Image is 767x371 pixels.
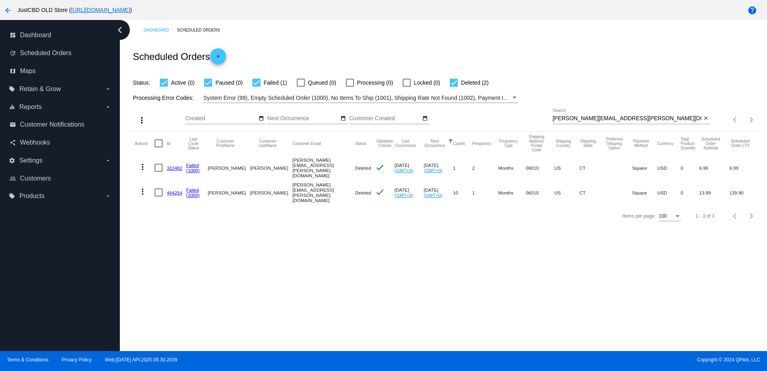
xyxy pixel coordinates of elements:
[250,139,285,148] button: Change sorting for CustomerLastName
[472,155,498,180] mat-cell: 2
[167,190,182,195] a: 444254
[657,155,681,180] mat-cell: USD
[186,163,199,168] a: Failed
[699,180,729,205] mat-cell: 13.99
[215,78,242,87] span: Paused (0)
[579,139,596,148] button: Change sorting for ShippingState
[375,187,385,197] mat-icon: check
[424,192,443,198] a: (GMT+0)
[579,155,604,180] mat-cell: CT
[203,93,518,103] mat-select: Filter by Processing Error Codes
[498,180,526,205] mat-cell: Months
[137,115,147,125] mat-icon: more_vert
[167,141,170,146] button: Change sorting for Id
[7,357,48,363] a: Terms & Conditions
[453,180,472,205] mat-cell: 10
[10,139,16,146] i: share
[743,112,759,128] button: Next page
[167,165,182,171] a: 322482
[267,115,339,122] input: Next Occurrence
[657,141,674,146] button: Change sorting for CurrencyIso
[681,180,699,205] mat-cell: 0
[10,50,16,56] i: update
[292,155,355,180] mat-cell: [PERSON_NAME][EMAIL_ADDRESS][PERSON_NAME][DOMAIN_NAME]
[552,115,701,122] input: Search
[453,141,465,146] button: Change sorting for Cycles
[355,141,366,146] button: Change sorting for Status
[727,112,743,128] button: Previous page
[10,121,16,128] i: email
[105,104,111,110] i: arrow_drop_down
[414,78,440,87] span: Locked (0)
[20,175,51,182] span: Customers
[424,139,446,148] button: Change sorting for NextOccurrenceUtc
[395,155,424,180] mat-cell: [DATE]
[20,32,51,39] span: Dashboard
[10,47,111,60] a: update Scheduled Orders
[9,157,15,164] i: settings
[695,213,714,219] div: 1 - 3 of 3
[10,68,16,74] i: map
[105,193,111,199] i: arrow_drop_down
[355,165,371,171] span: Deleted
[681,155,699,180] mat-cell: 0
[424,180,453,205] mat-cell: [DATE]
[133,48,226,64] h2: Scheduled Orders
[375,131,395,155] mat-header-cell: Validation Checks
[138,162,147,172] mat-icon: more_vert
[9,193,15,199] i: local_offer
[472,141,491,146] button: Change sorting for Frequency
[699,155,729,180] mat-cell: 6.99
[10,175,16,182] i: people_outline
[554,139,572,148] button: Change sorting for ShippingCountry
[390,357,760,363] span: Copyright © 2024 QPilot, LLC
[422,115,428,122] mat-icon: date_range
[395,139,417,148] button: Change sorting for LastOccurrenceUtc
[19,157,42,164] span: Settings
[461,78,489,87] span: Deleted (2)
[355,190,371,195] span: Deleted
[105,157,111,164] i: arrow_drop_down
[135,131,155,155] mat-header-cell: Actions
[133,95,194,101] span: Processing Error Codes:
[264,78,287,87] span: Failed (1)
[681,131,699,155] mat-header-cell: Total Product Quantity
[250,155,292,180] mat-cell: [PERSON_NAME]
[10,136,111,149] a: share Webhooks
[632,180,657,205] mat-cell: Square
[632,139,650,148] button: Change sorting for PaymentMethod.Type
[659,214,681,219] mat-select: Items per page:
[729,139,751,148] button: Change sorting for LifetimeValue
[171,78,195,87] span: Active (0)
[9,104,15,110] i: equalizer
[453,155,472,180] mat-cell: 1
[258,115,264,122] mat-icon: date_range
[498,155,526,180] mat-cell: Months
[424,168,443,173] a: (GMT+0)
[3,6,13,15] mat-icon: arrow_back
[357,78,393,87] span: Processing (0)
[349,115,421,122] input: Customer Created
[19,85,61,93] span: Retain & Grow
[62,357,92,363] a: Privacy Policy
[9,86,15,92] i: local_offer
[554,180,580,205] mat-cell: US
[186,192,200,198] a: (2000)
[20,50,72,57] span: Scheduled Orders
[526,180,554,205] mat-cell: 06010
[213,54,223,63] mat-icon: add
[743,208,759,224] button: Next page
[375,163,385,172] mat-icon: check
[632,155,657,180] mat-cell: Square
[526,155,554,180] mat-cell: 06010
[659,213,667,219] span: 100
[395,192,413,198] a: (GMT+0)
[729,180,759,205] mat-cell: 139.90
[657,180,681,205] mat-cell: USD
[526,135,547,152] button: Change sorting for ShippingPostcode
[292,180,355,205] mat-cell: [PERSON_NAME][EMAIL_ADDRESS][PERSON_NAME][DOMAIN_NAME]
[20,67,36,75] span: Maps
[10,172,111,185] a: people_outline Customers
[20,121,84,128] span: Customer Notifications
[186,187,199,192] a: Failed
